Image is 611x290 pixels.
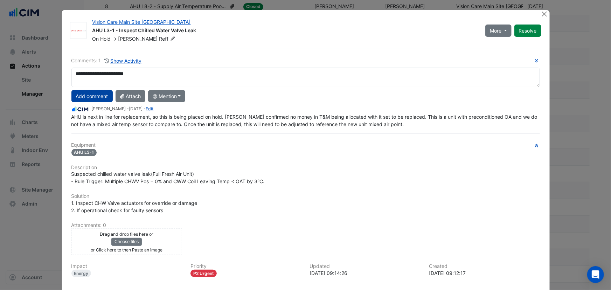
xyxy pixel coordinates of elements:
[116,90,145,102] button: Attach
[429,263,540,269] h6: Created
[129,106,143,111] span: 2025-05-22 09:14:21
[112,36,117,42] span: ->
[71,149,97,156] span: AHU L3-1
[190,263,301,269] h6: Priority
[514,25,541,37] button: Resolve
[71,171,265,184] span: Suspected chilled water valve leak(Full Fresh Air Unit) - Rule Trigger: Multiple CHWV Pos = 0% an...
[159,35,177,42] span: Reff
[71,270,91,277] div: Energy
[70,27,86,34] img: JnJ Vision Care
[71,57,142,65] div: Comments: 1
[190,270,217,277] div: P2 Urgent
[71,165,540,171] h6: Description
[71,105,89,113] img: CIM
[490,27,501,34] span: More
[118,36,158,42] span: [PERSON_NAME]
[92,36,111,42] span: On Hold
[541,10,548,18] button: Close
[100,232,153,237] small: Drag and drop files here or
[92,106,154,112] small: [PERSON_NAME] - -
[310,269,421,277] div: [DATE] 09:14:26
[485,25,512,37] button: More
[146,106,154,111] a: Edit
[71,193,540,199] h6: Solution
[71,222,540,228] h6: Attachments: 0
[71,142,540,148] h6: Equipment
[104,57,142,65] button: Show Activity
[148,90,186,102] button: @ Mention
[111,238,142,246] button: Choose files
[71,200,197,213] span: 1. Inspect CHW Valve actuators for override or damage 2. If operational check for faulty sensors
[92,19,191,25] a: Vision Care Main Site [GEOGRAPHIC_DATA]
[71,263,182,269] h6: Impact
[71,90,113,102] button: Add comment
[71,114,539,127] span: AHU is next in line for replacement, so this is being placed on hold. [PERSON_NAME] confirmed no ...
[91,247,162,253] small: or Click here to then Paste an image
[429,269,540,277] div: [DATE] 09:12:17
[92,27,477,35] div: AHU L3-1 - Inspect Chilled Water Valve Leak
[310,263,421,269] h6: Updated
[587,266,604,283] div: Open Intercom Messenger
